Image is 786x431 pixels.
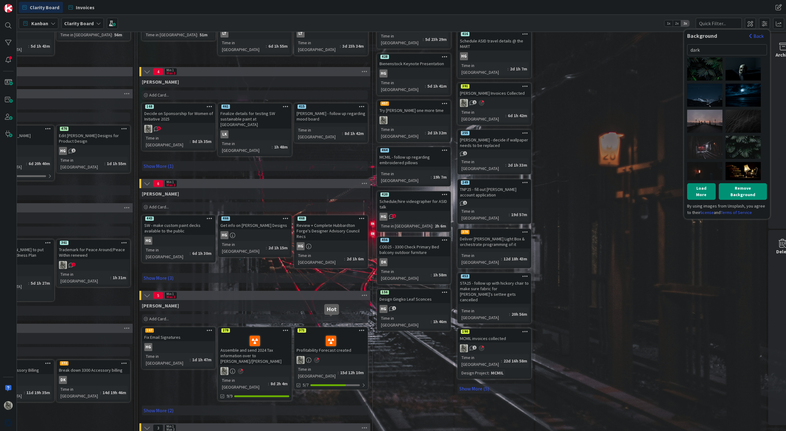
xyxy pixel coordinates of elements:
div: HG [59,147,67,155]
div: 453 [458,274,531,279]
div: HG [297,242,305,250]
a: license [701,210,714,215]
div: 361 [57,240,130,246]
div: 443 [142,216,215,221]
a: 167Fix Email SignaturesHGTime in [GEOGRAPHIC_DATA]:1d 1h 47m [142,327,216,369]
div: 19h 7m [432,174,448,180]
div: Profitability Forecast created [295,333,367,354]
div: Design Gingko Leaf Sconces [378,295,450,303]
a: LTTime in [GEOGRAPHIC_DATA]:3d 23h 34m [294,8,368,55]
div: 1h 46m [432,318,448,325]
a: 371Profitability Forecast createdPATime in [GEOGRAPHIC_DATA]:15d 12h 10m5/7 [294,327,368,389]
div: 376 [458,229,531,235]
div: HG [458,52,531,60]
a: 255[PERSON_NAME] - decide if wallpaper needs to be replacedTime in [GEOGRAPHIC_DATA]:2d 1h 33m [457,130,531,174]
div: HG [379,213,387,221]
button: Remove Background [719,183,767,200]
span: : [425,83,426,89]
div: PA [378,116,450,124]
div: 466 [219,216,291,221]
div: 255 [461,131,469,135]
div: Time in [GEOGRAPHIC_DATA] [379,79,425,93]
div: HG [295,242,367,250]
div: 415 [295,104,367,109]
span: : [431,318,432,325]
div: Time in [GEOGRAPHIC_DATA] [460,252,501,266]
div: 416Schedule ASID travel details @ the MART [458,31,531,50]
div: 2d 1h 6m [345,255,365,262]
a: 468Review + Complete Hubbardton Forge's Designer Advisory Council RecsHGTime in [GEOGRAPHIC_DATA]... [294,215,368,268]
div: HG [144,237,152,245]
div: 476 [57,126,130,132]
div: HG [219,231,291,239]
div: 464MCMIL - follow up regarding embroidered pillows [378,148,450,167]
div: Decide on Sponsorship for Women of Initiative 2025 [142,109,215,123]
div: Time in [GEOGRAPHIC_DATA] [379,170,431,184]
div: 249 [461,180,469,185]
div: HG [144,343,152,351]
a: Show More (1) [142,161,368,171]
a: 428Bienenstock Keynote PresentationHGTime in [GEOGRAPHIC_DATA]:5d 1h 41m [377,53,451,95]
div: 456 [380,238,389,242]
div: HG [379,305,387,313]
div: DK [378,258,450,266]
span: : [508,65,508,72]
div: 249 [458,180,531,185]
div: HG [57,147,130,155]
div: 168Decide on Sponsorship for Women of Initiative 2025 [142,104,215,123]
span: : [505,112,506,119]
img: PA [59,261,67,269]
div: 420 [378,192,450,197]
a: 391[PERSON_NAME] Invoices CollectedPATime in [GEOGRAPHIC_DATA]:6d 1h 42m [457,83,531,125]
img: PA [460,99,468,107]
a: Clarity Board [19,2,63,13]
div: Time in [GEOGRAPHIC_DATA] [144,31,197,38]
div: 416 [461,32,469,36]
span: 1 [473,346,477,350]
div: 461Finalize details for testing SW sustainable paint at [GEOGRAPHIC_DATA] [219,104,291,129]
div: 20h 56m [510,311,529,318]
span: : [112,31,113,38]
div: Get info on [PERSON_NAME] Designs [219,221,291,229]
div: Time in [GEOGRAPHIC_DATA] [59,157,104,170]
span: : [28,280,29,287]
div: HG [142,237,215,245]
a: LTTime in [GEOGRAPHIC_DATA]:6d 1h 55m [218,8,292,55]
div: 12d 18h 43m [502,255,529,262]
div: 2h 6m [433,223,448,229]
span: 1 [392,214,396,218]
span: Invoices [76,4,95,11]
div: PA [458,99,531,107]
a: 457Try [PERSON_NAME] one more timePATime in [GEOGRAPHIC_DATA]:2d 1h 32m [377,100,451,142]
a: 249TNP25 - fill out [PERSON_NAME] account applicationTime in [GEOGRAPHIC_DATA]:19d 57m [457,179,531,224]
div: 1h 58m [432,271,448,278]
div: LK [219,130,291,138]
div: Bienenstock Keynote Presentation [378,60,450,68]
button: Load More [687,183,716,200]
div: LT [295,30,367,38]
div: 167 [145,328,154,333]
div: By using images from Unsplash, you agree to their and [687,203,767,216]
div: 255[PERSON_NAME] - decide if wallpaper needs to be replaced [458,130,531,149]
img: PA [460,344,468,352]
div: 420Schedule/hire videographer for ASID talk [378,192,450,211]
div: 22d 16h 58m [502,358,529,364]
span: : [501,255,502,262]
b: Clarity Board [64,20,94,26]
span: : [338,369,339,376]
div: STA25 - follow up with hickory chair to make sure fabric for [PERSON_NAME]'s settee gets cancelled [458,279,531,304]
a: 464MCMIL - follow up regarding embroidered pillowsTime in [GEOGRAPHIC_DATA]:19h 7m [377,147,451,186]
div: 278 [221,328,230,333]
div: 8d 1h 35m [191,138,213,145]
div: PA [295,356,367,364]
div: 190 [458,329,531,334]
div: 468 [295,216,367,221]
div: Time in [GEOGRAPHIC_DATA] [144,135,190,148]
span: : [344,255,345,262]
div: Time in [GEOGRAPHIC_DATA] [379,315,431,328]
div: 443 [145,216,154,221]
a: 372Break down 3300 Accessory billingDKTime in [GEOGRAPHIC_DATA]:14d 19h 46m [56,360,130,402]
div: 255 [458,130,531,136]
div: Time in [GEOGRAPHIC_DATA] [59,31,112,38]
